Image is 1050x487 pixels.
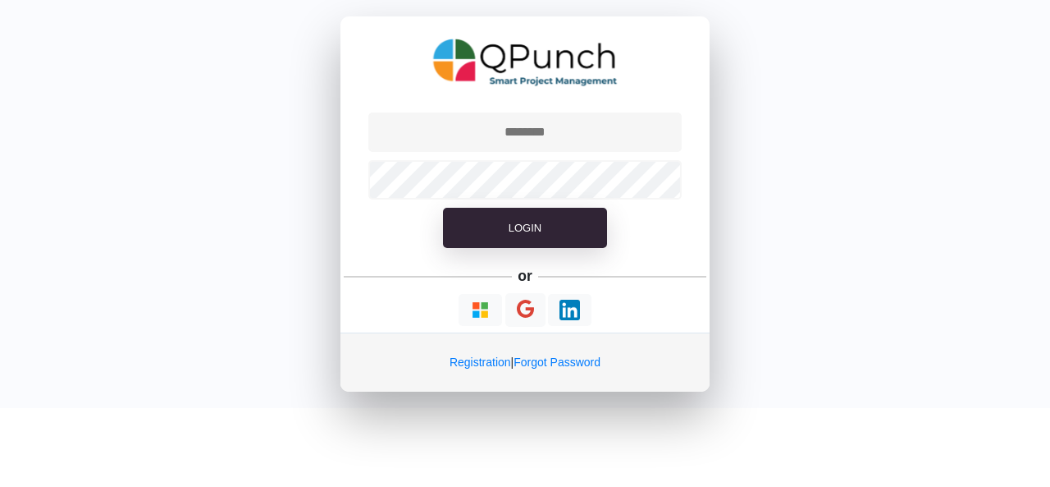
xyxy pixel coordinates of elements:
[340,333,710,392] div: |
[514,356,600,369] a: Forgot Password
[505,293,546,327] button: Continue With Google
[548,294,591,326] button: Continue With LinkedIn
[459,294,502,326] button: Continue With Microsoft Azure
[470,300,491,320] img: Loading...
[509,222,541,234] span: Login
[443,208,607,249] button: Login
[559,300,580,320] img: Loading...
[450,356,511,369] a: Registration
[433,33,618,92] img: QPunch
[515,264,536,287] h5: or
